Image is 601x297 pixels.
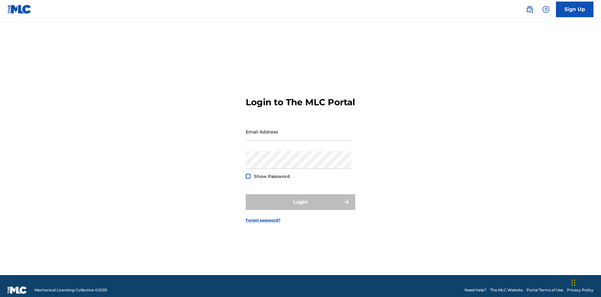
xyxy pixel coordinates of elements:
[567,287,593,293] a: Privacy Policy
[556,2,593,17] a: Sign Up
[8,5,32,14] img: MLC Logo
[254,174,290,179] span: Show Password
[526,6,533,13] img: search
[527,287,563,293] a: Portal Terms of Use
[465,287,486,293] a: Need Help?
[542,6,550,13] img: help
[523,3,536,16] a: Public Search
[490,287,523,293] a: The MLC Website
[572,273,575,292] div: Drag
[34,287,107,293] span: Mechanical Licensing Collective © 2025
[570,267,601,297] iframe: Chat Widget
[540,3,552,16] div: Help
[8,286,27,294] img: logo
[246,217,280,223] a: Forgot password?
[246,97,355,108] h3: Login to The MLC Portal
